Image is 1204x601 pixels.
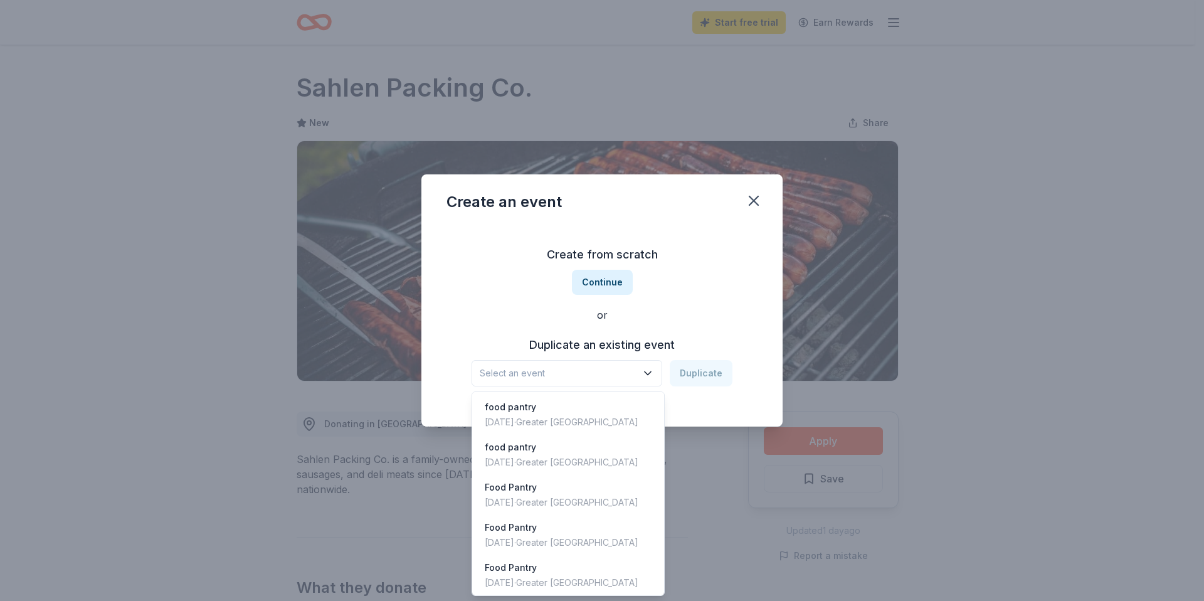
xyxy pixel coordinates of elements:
div: food pantry [485,440,638,455]
div: Select an event [472,391,665,596]
div: Food Pantry [485,520,638,535]
div: food pantry [485,400,638,415]
span: Select an event [480,366,636,381]
div: Food Pantry [485,480,638,495]
div: Food Pantry [485,560,638,575]
div: [DATE] · Greater [GEOGRAPHIC_DATA] [485,415,638,430]
div: [DATE] · Greater [GEOGRAPHIC_DATA] [485,535,638,550]
div: [DATE] · Greater [GEOGRAPHIC_DATA] [485,575,638,590]
div: [DATE] · Greater [GEOGRAPHIC_DATA] [485,455,638,470]
div: [DATE] · Greater [GEOGRAPHIC_DATA] [485,495,638,510]
button: Select an event [472,360,662,386]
